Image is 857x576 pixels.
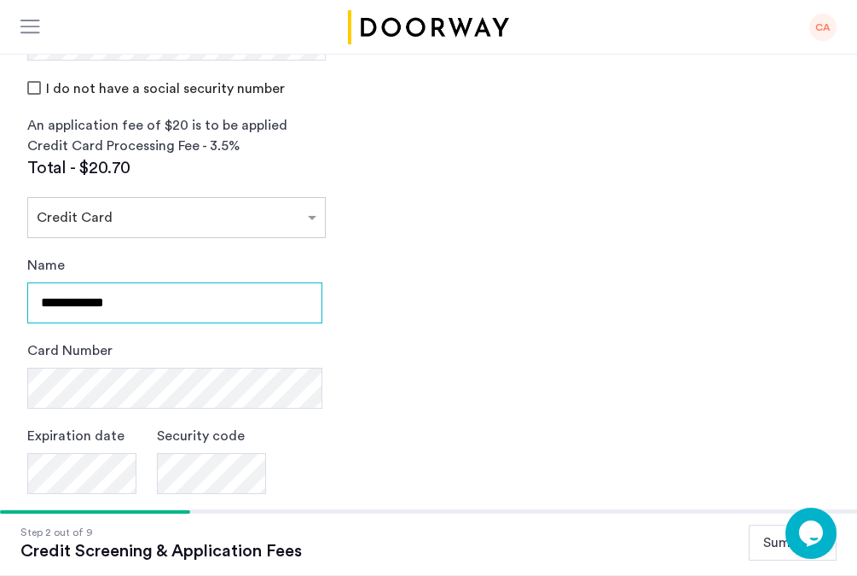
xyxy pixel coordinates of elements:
[27,136,326,156] div: Credit Card Processing Fee - 3.5%
[27,255,65,276] label: Name
[27,156,326,180] div: Total - $20.70
[157,426,245,446] label: Security code
[37,211,113,224] span: Credit Card
[27,115,326,136] div: An application fee of $20 is to be applied
[345,10,512,44] img: logo
[27,340,113,361] label: Card Number
[749,525,837,561] button: Summary
[345,10,512,44] a: Cazamio logo
[809,14,837,41] div: CA
[43,82,285,96] label: I do not have a social security number
[27,426,124,446] label: Expiration date
[20,541,302,561] div: Credit Screening & Application Fees
[785,508,840,559] iframe: chat widget
[20,524,302,541] div: Step 2 out of 9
